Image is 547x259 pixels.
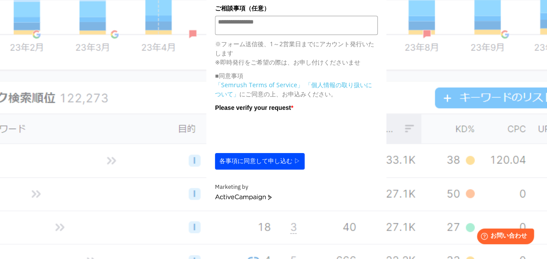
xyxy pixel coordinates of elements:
[215,3,378,13] label: ご相談事項（任意）
[215,81,303,89] a: 「Semrush Terms of Service」
[215,103,378,112] label: Please verify your request
[215,183,378,192] div: Marketing by
[215,80,378,99] p: にご同意の上、お申込みください。
[215,39,378,67] p: ※フォーム送信後、1～2営業日までにアカウント発行いたします ※即時発行をご希望の際は、お申し付けくださいませ
[470,225,537,249] iframe: Help widget launcher
[215,71,378,80] p: ■同意事項
[215,115,347,149] iframe: reCAPTCHA
[215,153,305,170] button: 各事項に同意して申し込む ▷
[215,81,372,98] a: 「個人情報の取り扱いについて」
